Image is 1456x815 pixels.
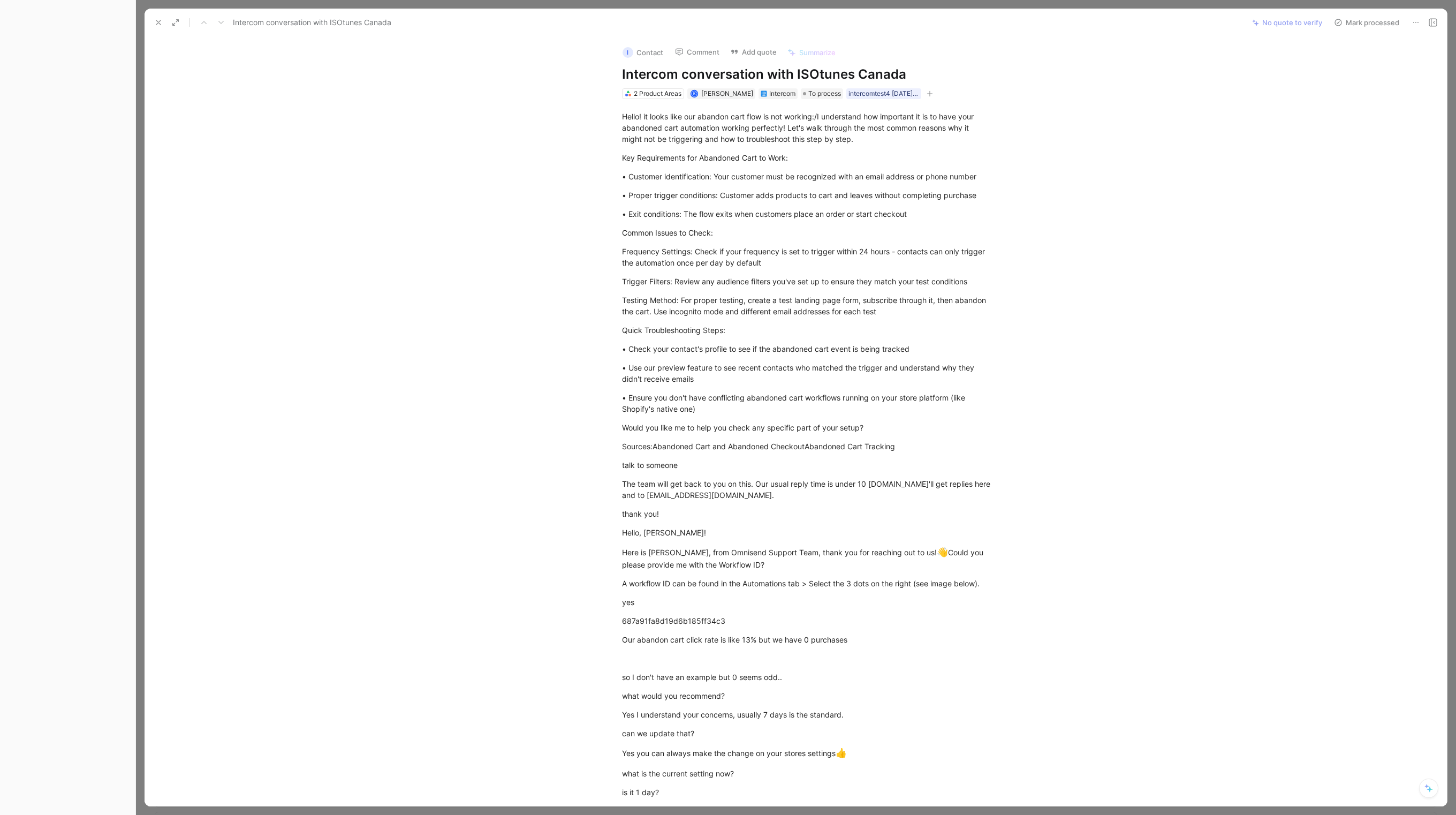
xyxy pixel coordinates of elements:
[769,88,795,99] div: Intercom
[622,441,992,452] div: Sources:Abandoned Cart and Abandoned CheckoutAbandoned Cart Tracking
[622,343,992,354] div: • Check your contact's profile to see if the abandoned cart event is being tracked
[622,66,992,83] h1: Intercom conversation with ISOtunes Canada
[622,190,992,201] div: • Proper trigger conditions: Customer adds products to cart and leaves without completing purchase
[622,508,992,519] div: thank you!
[622,422,992,433] div: Would you like me to help you check any specific part of your setup?
[622,709,992,720] div: Yes I understand your concerns, usually 7 days is the standard.
[622,527,992,538] div: Hello, [PERSON_NAME]!
[623,47,633,58] div: I
[622,325,992,336] div: Quick Troubleshooting Steps:
[622,615,992,627] div: 687a91fa8d19d6b185ff34c3
[634,88,681,99] div: 2 Product Areas
[937,547,948,557] span: 👋
[808,88,841,99] span: To process
[848,88,919,99] div: intercomtest4 [DATE] 16:15
[670,44,724,59] button: Comment
[622,152,992,163] div: Key Requirements for Abandoned Cart to Work:
[622,690,992,701] div: what would you recommend?
[622,578,992,589] div: A workflow ID can be found in the Automations tab > Select the 3 dots on the right (see image bel...
[622,671,992,683] div: so I don't have an example but 0 seems odd..
[1247,15,1327,30] button: No quote to verify
[622,597,992,608] div: yes
[622,787,992,798] div: is it 1 day?
[836,748,847,758] span: 👍
[1329,15,1404,30] button: Mark processed
[783,45,840,60] button: Summarize
[799,48,836,57] span: Summarize
[725,44,782,59] button: Add quote
[622,546,992,571] div: Here is [PERSON_NAME], from Omnisend Support Team, thank you for reaching out to us! Could you pl...
[233,16,391,29] span: Intercom conversation with ISOtunes Canada
[622,111,992,145] div: Hello! it looks like our abandon cart flow is not working:/I understand how important it is to ha...
[622,208,992,220] div: • Exit conditions: The flow exits when customers place an order or start checkout
[622,653,992,664] div: ​
[622,227,992,238] div: Common Issues to Check:
[622,276,992,287] div: Trigger Filters: Review any audience filters you've set up to ensure they match your test conditions
[622,362,992,384] div: • Use our preview feature to see recent contacts who matched the trigger and understand why they ...
[801,88,843,99] div: To process
[618,44,668,61] button: IContact
[622,746,992,760] div: Yes you can always make the change on your stores settings
[622,478,992,501] div: The team will get back to you on this. Our usual reply time is under 10 [DOMAIN_NAME]'ll get repl...
[622,768,992,779] div: what is the current setting now?
[622,728,992,739] div: can we update that?
[622,246,992,268] div: Frequency Settings: Check if your frequency is set to trigger within 24 hours - contacts can only...
[622,634,992,645] div: Our abandon cart click rate is like 13% but we have 0 purchases
[622,171,992,182] div: • Customer identification: Your customer must be recognized with an email address or phone number
[622,295,992,317] div: Testing Method: For proper testing, create a test landing page form, subscribe through it, then a...
[701,89,753,97] span: [PERSON_NAME]
[692,90,697,96] div: K
[622,459,992,471] div: talk to someone
[622,392,992,414] div: • Ensure you don't have conflicting abandoned cart workflows running on your store platform (like...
